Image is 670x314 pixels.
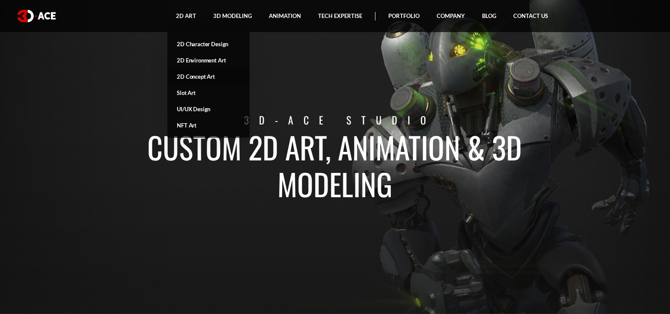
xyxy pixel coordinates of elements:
[167,68,250,85] a: 2D Concept Art
[167,36,250,52] a: 2D Character Design
[167,52,250,68] a: 2D Environment Art
[167,85,250,101] a: Slot Art
[98,112,583,128] p: 3D-Ace studio
[98,128,572,202] h1: Custom 2D art, animation & 3D modeling
[17,10,56,22] img: logo white
[167,117,250,133] a: NFT Art
[167,101,250,117] a: UI/UX Design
